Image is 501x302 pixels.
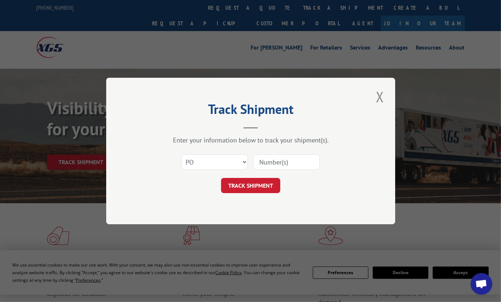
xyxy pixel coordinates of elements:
h2: Track Shipment [142,104,359,118]
a: Open chat [471,273,492,295]
input: Number(s) [253,154,320,170]
div: Enter your information below to track your shipment(s). [142,136,359,144]
button: TRACK SHIPMENT [221,178,280,193]
button: Close modal [374,87,386,107]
